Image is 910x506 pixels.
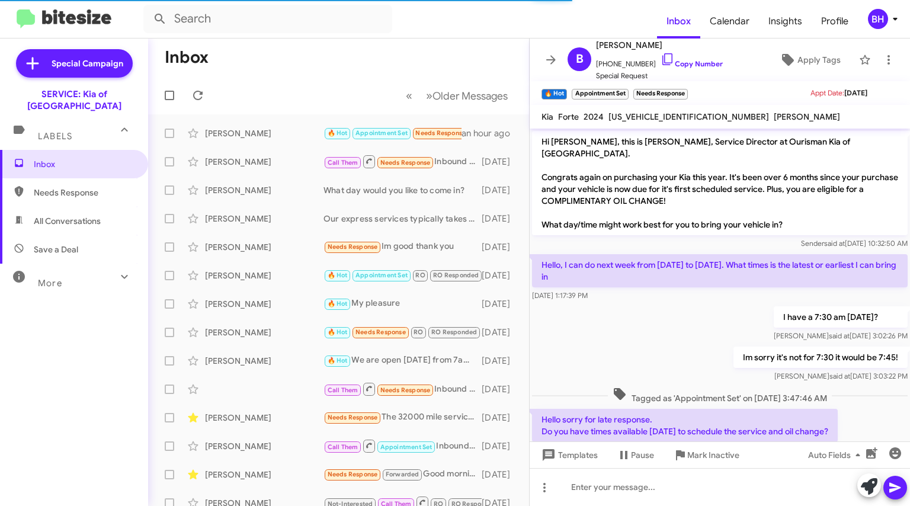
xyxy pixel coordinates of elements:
[205,270,323,281] div: [PERSON_NAME]
[431,328,477,336] span: RO Responded
[482,298,520,310] div: [DATE]
[419,84,515,108] button: Next
[774,331,908,340] span: [PERSON_NAME] [DATE] 3:02:26 PM
[426,88,432,103] span: »
[801,239,908,248] span: Sender [DATE] 10:32:50 AM
[323,297,482,310] div: My pleasure
[482,156,520,168] div: [DATE]
[608,387,832,404] span: Tagged as 'Appointment Set' on [DATE] 3:47:46 AM
[482,412,520,424] div: [DATE]
[399,84,515,108] nav: Page navigation example
[812,4,858,39] span: Profile
[482,241,520,253] div: [DATE]
[34,215,101,227] span: All Conversations
[415,271,425,279] span: RO
[328,357,348,364] span: 🔥 Hot
[328,159,358,166] span: Call Them
[143,5,392,33] input: Search
[205,440,323,452] div: [PERSON_NAME]
[766,49,853,71] button: Apply Tags
[482,326,520,338] div: [DATE]
[530,444,607,466] button: Templates
[323,184,482,196] div: What day would you like to come in?
[205,127,323,139] div: [PERSON_NAME]
[323,354,482,367] div: We are open [DATE] from 7am to 4pm.
[355,129,408,137] span: Appointment Set
[572,89,628,100] small: Appointment Set
[858,9,897,29] button: BH
[482,440,520,452] div: [DATE]
[532,131,908,235] p: Hi [PERSON_NAME], this is [PERSON_NAME], Service Director at Ourisman Kia of [GEOGRAPHIC_DATA]. C...
[541,111,553,122] span: Kia
[596,70,723,82] span: Special Request
[328,328,348,336] span: 🔥 Hot
[328,243,378,251] span: Needs Response
[733,347,908,368] p: Im sorry it's not for 7:30 it would be 7:45!
[34,187,134,198] span: Needs Response
[165,48,209,67] h1: Inbox
[532,254,908,287] p: Hello, I can do next week from [DATE] to [DATE]. What times is the latest or earliest I can bring in
[829,372,850,380] span: said at
[205,469,323,481] div: [PERSON_NAME]
[482,270,520,281] div: [DATE]
[607,444,664,466] button: Pause
[34,158,134,170] span: Inbox
[328,470,378,478] span: Needs Response
[608,111,769,122] span: [US_VEHICLE_IDENTIFICATION_NUMBER]
[205,184,323,196] div: [PERSON_NAME]
[323,240,482,254] div: Im good thank you
[205,213,323,225] div: [PERSON_NAME]
[759,4,812,39] a: Insights
[328,443,358,451] span: Call Them
[328,386,358,394] span: Call Them
[432,89,508,103] span: Older Messages
[323,325,482,339] div: That's perfect!
[868,9,888,29] div: BH
[38,131,72,142] span: Labels
[328,300,348,308] span: 🔥 Hot
[774,111,840,122] span: [PERSON_NAME]
[323,382,482,396] div: Inbound Call
[323,268,482,282] div: I am sorry nobody confirmed with you, were you waiting or dropping off the vehicle
[462,127,520,139] div: an hour ago
[323,126,462,140] div: Hello sorry for late response. Do you have times available [DATE] to schedule the service and oil...
[383,469,422,481] span: Forwarded
[584,111,604,122] span: 2024
[414,328,423,336] span: RO
[323,154,482,169] div: Inbound Call
[541,89,567,100] small: 🔥 Hot
[482,383,520,395] div: [DATE]
[829,331,850,340] span: said at
[52,57,123,69] span: Special Campaign
[323,213,482,225] div: Our express services typically takes about 1.5 hour to 2 hours. We're open on Saturdays as well.
[661,59,723,68] a: Copy Number
[355,271,408,279] span: Appointment Set
[633,89,688,100] small: Needs Response
[433,271,479,279] span: RO Responded
[799,444,874,466] button: Auto Fields
[797,49,841,71] span: Apply Tags
[558,111,579,122] span: Forte
[482,469,520,481] div: [DATE]
[323,438,482,453] div: Inbound Call
[774,372,908,380] span: [PERSON_NAME] [DATE] 3:03:22 PM
[355,328,406,336] span: Needs Response
[323,411,482,424] div: The 32000 mile service cost me about 900 dollars, if I'm looking at a Grand for maintenance every...
[774,306,908,328] p: I have a 7:30 am [DATE]?
[700,4,759,39] a: Calendar
[482,213,520,225] div: [DATE]
[596,38,723,52] span: [PERSON_NAME]
[380,159,431,166] span: Needs Response
[328,271,348,279] span: 🔥 Hot
[323,467,482,481] div: Good morning. I would like to bring it in as soon as possible regarding the trim recall, as I hav...
[576,50,584,69] span: B
[205,326,323,338] div: [PERSON_NAME]
[38,278,62,289] span: More
[664,444,749,466] button: Mark Inactive
[205,156,323,168] div: [PERSON_NAME]
[328,414,378,421] span: Needs Response
[596,52,723,70] span: [PHONE_NUMBER]
[657,4,700,39] a: Inbox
